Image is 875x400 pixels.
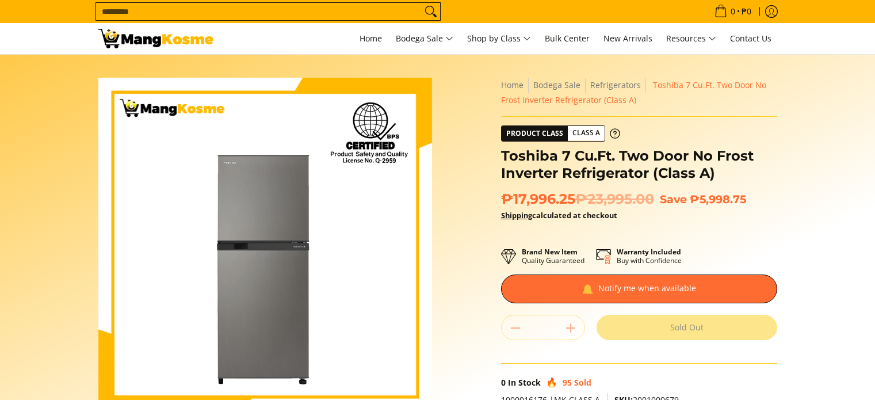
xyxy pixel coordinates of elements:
[501,210,532,220] a: Shipping
[575,191,654,208] del: ₱23,995.00
[740,7,753,16] span: ₱0
[501,210,617,220] strong: calculated at checkout
[501,377,506,388] span: 0
[730,33,771,44] span: Contact Us
[598,23,658,54] a: New Arrivals
[568,126,605,140] span: Class A
[501,147,777,182] h1: Toshiba 7 Cu.Ft. Two Door No Frost Inverter Refrigerator (Class A)
[729,7,737,16] span: 0
[539,23,595,54] a: Bulk Center
[590,79,641,90] a: Refrigerators
[508,377,541,388] span: In Stock
[617,247,682,265] p: Buy with Confidence
[354,23,388,54] a: Home
[545,33,590,44] span: Bulk Center
[666,32,716,46] span: Resources
[461,23,537,54] a: Shop by Class
[724,23,777,54] a: Contact Us
[501,79,524,90] a: Home
[522,247,584,265] p: Quality Guaranteed
[225,23,777,54] nav: Main Menu
[660,192,687,206] span: Save
[563,377,572,388] span: 95
[617,247,681,257] strong: Warranty Included
[422,3,440,20] button: Search
[522,247,578,257] strong: Brand New Item
[501,79,766,105] span: Toshiba 7 Cu.Ft. Two Door No Frost Inverter Refrigerator (Class A)
[660,23,722,54] a: Resources
[501,78,777,108] nav: Breadcrumbs
[98,29,213,48] img: Toshiba 2-Door No Frost Inverter Refrigerator (Class B) l Mang Kosme
[533,79,580,90] a: Bodega Sale
[690,192,746,206] span: ₱5,998.75
[396,32,453,46] span: Bodega Sale
[390,23,459,54] a: Bodega Sale
[603,33,652,44] span: New Arrivals
[501,191,654,208] span: ₱17,996.25
[501,125,620,142] a: Product Class Class A
[711,5,755,18] span: •
[467,32,531,46] span: Shop by Class
[574,377,591,388] span: Sold
[360,33,382,44] span: Home
[502,126,568,141] span: Product Class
